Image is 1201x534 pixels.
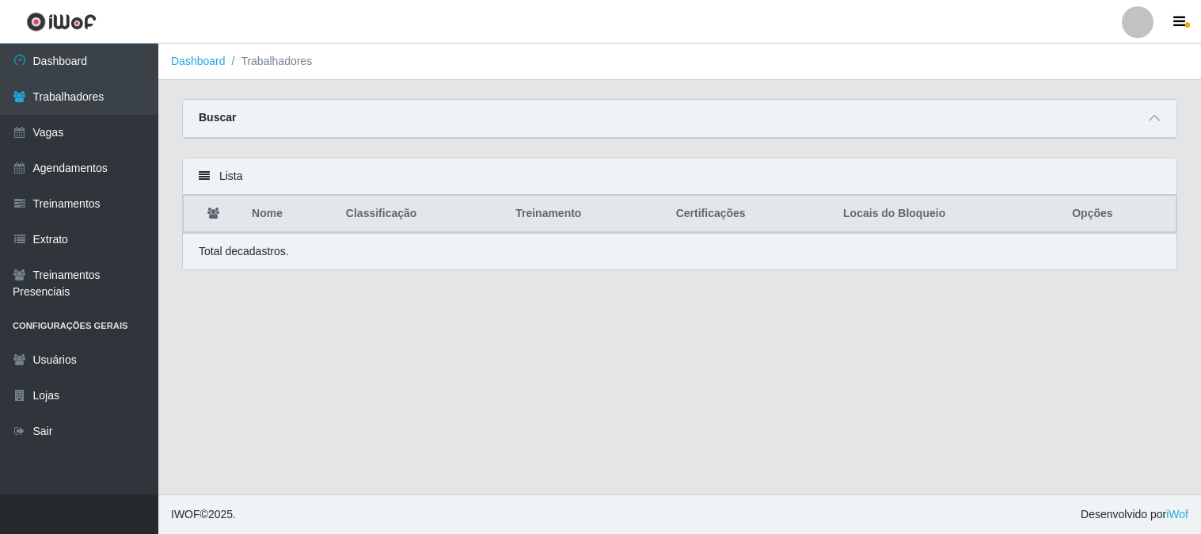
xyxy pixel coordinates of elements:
[226,53,313,70] li: Trabalhadores
[171,55,226,67] a: Dashboard
[667,196,834,233] th: Certificações
[26,12,97,32] img: CoreUI Logo
[199,243,289,260] p: Total de cadastros.
[336,196,506,233] th: Classificação
[1062,196,1176,233] th: Opções
[242,196,336,233] th: Nome
[158,44,1201,80] nav: breadcrumb
[834,196,1062,233] th: Locais do Bloqueio
[199,111,236,124] strong: Buscar
[1166,508,1188,521] a: iWof
[506,196,667,233] th: Treinamento
[183,158,1176,195] div: Lista
[171,508,200,521] span: IWOF
[1081,506,1188,523] span: Desenvolvido por
[171,506,236,523] span: © 2025 .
